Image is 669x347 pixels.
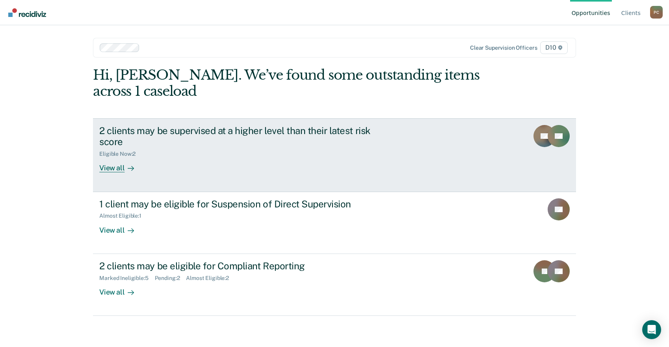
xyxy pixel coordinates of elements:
[99,151,142,157] div: Eligible Now : 2
[8,8,46,17] img: Recidiviz
[99,219,143,235] div: View all
[155,275,186,282] div: Pending : 2
[99,213,148,219] div: Almost Eligible : 1
[186,275,235,282] div: Almost Eligible : 2
[93,192,576,254] a: 1 client may be eligible for Suspension of Direct SupervisionAlmost Eligible:1View all
[93,67,479,99] div: Hi, [PERSON_NAME]. We’ve found some outstanding items across 1 caseload
[650,6,663,19] div: P C
[650,6,663,19] button: Profile dropdown button
[93,254,576,316] a: 2 clients may be eligible for Compliant ReportingMarked Ineligible:5Pending:2Almost Eligible:2Vie...
[99,281,143,297] div: View all
[642,320,661,339] div: Open Intercom Messenger
[99,260,376,272] div: 2 clients may be eligible for Compliant Reporting
[99,125,376,148] div: 2 clients may be supervised at a higher level than their latest risk score
[470,45,537,51] div: Clear supervision officers
[99,198,376,210] div: 1 client may be eligible for Suspension of Direct Supervision
[99,157,143,173] div: View all
[540,41,567,54] span: D10
[93,118,576,192] a: 2 clients may be supervised at a higher level than their latest risk scoreEligible Now:2View all
[99,275,154,282] div: Marked Ineligible : 5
